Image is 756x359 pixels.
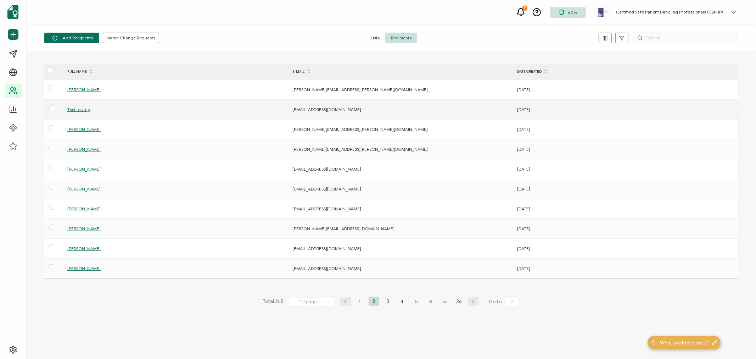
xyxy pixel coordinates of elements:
input: Search [632,33,738,43]
span: [EMAIL_ADDRESS][DOMAIN_NAME] [292,166,361,172]
span: [PERSON_NAME][EMAIL_ADDRESS][PERSON_NAME][DOMAIN_NAME] [292,127,428,132]
span: [DATE] [517,166,530,172]
span: [DATE] [517,87,530,92]
li: 1 [354,297,365,306]
h5: Certified Safe Patient Handling Professionals (CSPHP) [616,10,723,15]
div: 7 [522,6,527,11]
span: Lists [365,33,385,43]
span: [DATE] [517,266,530,271]
span: What are Recipients? [660,339,708,347]
span: [PERSON_NAME][EMAIL_ADDRESS][DOMAIN_NAME] [292,226,394,231]
span: [PERSON_NAME] [67,87,101,92]
img: minimize-icon.svg [712,340,717,346]
div: FULL NAME [64,66,289,78]
li: 4 [397,297,408,306]
span: Name Change Requests [107,36,155,40]
iframe: Chat Widget [721,325,756,359]
span: [PERSON_NAME] [67,147,101,152]
span: [DATE] [517,107,530,112]
input: Select [289,297,333,307]
span: [DATE] [517,246,530,251]
span: [PERSON_NAME][EMAIL_ADDRESS][PERSON_NAME][DOMAIN_NAME] [292,147,428,152]
span: [DATE] [517,226,530,231]
button: Add Recipients [44,33,99,43]
span: [PERSON_NAME] [67,166,101,172]
li: 6 [425,297,436,306]
span: [DATE] [517,186,530,192]
span: Recipients [385,33,417,43]
span: [PERSON_NAME] [67,226,101,231]
span: [PERSON_NAME] [67,186,101,192]
span: [PERSON_NAME] [67,127,101,132]
div: E-MAIL [289,66,514,78]
span: [EMAIL_ADDRESS][DOMAIN_NAME] [292,107,361,112]
span: [DATE] [517,127,530,132]
span: [DATE] [517,206,530,211]
span: [PERSON_NAME][EMAIL_ADDRESS][PERSON_NAME][DOMAIN_NAME] [292,87,428,92]
span: [EMAIL_ADDRESS][DOMAIN_NAME] [292,246,361,251]
span: [PERSON_NAME] [67,266,101,271]
span: Total 258 [263,297,284,307]
span: [EMAIL_ADDRESS][DOMAIN_NAME] [292,266,361,271]
span: Go to [489,297,520,307]
div: DATE CREATED [514,66,738,78]
span: 60% [568,10,577,15]
button: Name Change Requests [103,33,159,43]
span: [PERSON_NAME] [67,246,101,251]
span: Test tesitng [67,107,90,112]
li: 3 [383,297,393,306]
li: 2 [369,297,379,306]
span: [PERSON_NAME] [67,206,101,211]
span: [EMAIL_ADDRESS][DOMAIN_NAME] [292,186,361,192]
span: [EMAIL_ADDRESS][DOMAIN_NAME] [292,206,361,211]
li: 5 [411,297,422,306]
span: [DATE] [517,147,530,152]
img: sertifier-logomark-colored.svg [7,5,18,19]
img: 6ecc0237-9d5c-476e-a376-03e9add948da.png [598,8,609,16]
li: 26 [454,297,464,306]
